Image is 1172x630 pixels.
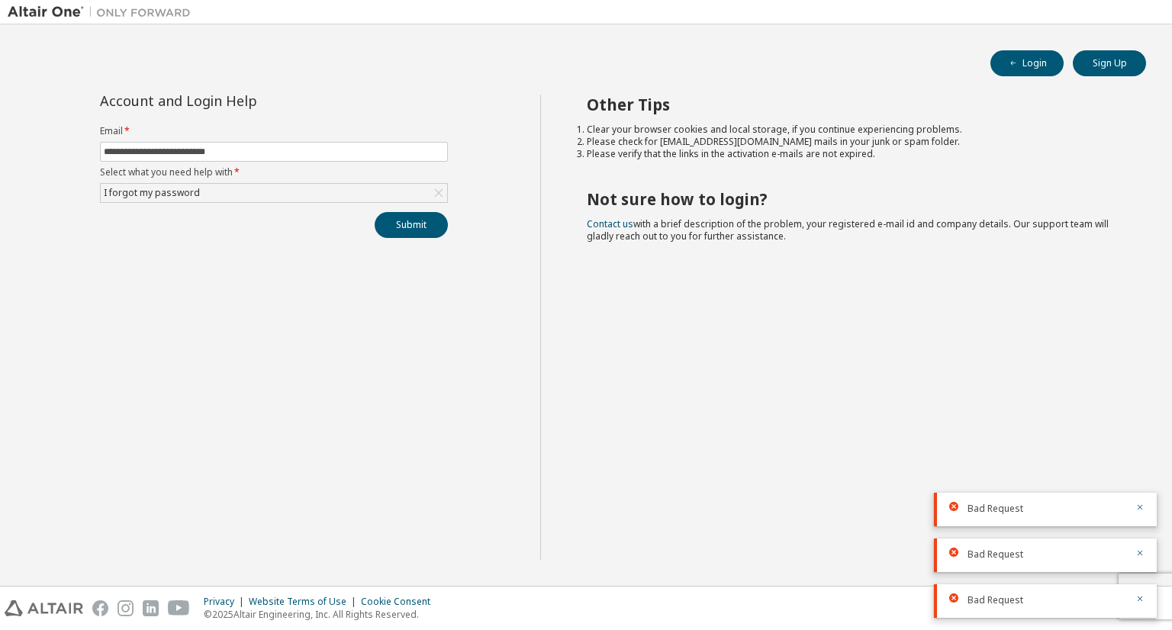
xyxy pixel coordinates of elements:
[100,166,448,178] label: Select what you need help with
[587,124,1119,136] li: Clear your browser cookies and local storage, if you continue experiencing problems.
[587,148,1119,160] li: Please verify that the links in the activation e-mails are not expired.
[204,596,249,608] div: Privacy
[968,503,1023,515] span: Bad Request
[587,136,1119,148] li: Please check for [EMAIL_ADDRESS][DOMAIN_NAME] mails in your junk or spam folder.
[92,600,108,616] img: facebook.svg
[990,50,1064,76] button: Login
[587,217,633,230] a: Contact us
[8,5,198,20] img: Altair One
[100,95,378,107] div: Account and Login Help
[101,184,447,202] div: I forgot my password
[587,189,1119,209] h2: Not sure how to login?
[5,600,83,616] img: altair_logo.svg
[361,596,439,608] div: Cookie Consent
[375,212,448,238] button: Submit
[100,125,448,137] label: Email
[587,95,1119,114] h2: Other Tips
[968,594,1023,606] span: Bad Request
[587,217,1109,243] span: with a brief description of the problem, your registered e-mail id and company details. Our suppo...
[168,600,190,616] img: youtube.svg
[143,600,159,616] img: linkedin.svg
[101,185,202,201] div: I forgot my password
[1073,50,1146,76] button: Sign Up
[249,596,361,608] div: Website Terms of Use
[118,600,134,616] img: instagram.svg
[204,608,439,621] p: © 2025 Altair Engineering, Inc. All Rights Reserved.
[968,548,1023,561] span: Bad Request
